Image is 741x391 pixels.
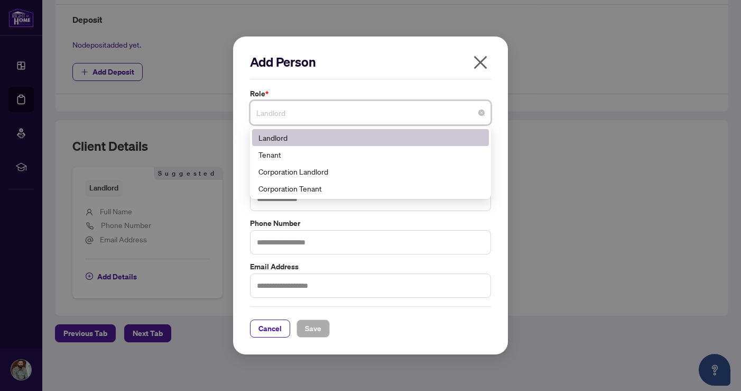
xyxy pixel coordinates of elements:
[258,183,483,194] div: Corporation Tenant
[256,103,485,123] span: Landlord
[250,53,491,70] h2: Add Person
[258,320,282,337] span: Cancel
[258,132,483,143] div: Landlord
[252,180,489,197] div: Corporation Tenant
[297,320,330,338] button: Save
[252,146,489,163] div: Tenant
[250,217,491,229] label: Phone Number
[258,166,483,177] div: Corporation Landlord
[478,110,485,116] span: close-circle
[250,261,491,272] label: Email Address
[472,54,489,71] span: close
[252,129,489,146] div: Landlord
[250,88,491,99] label: Role
[250,320,290,338] button: Cancel
[258,149,483,160] div: Tenant
[252,163,489,180] div: Corporation Landlord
